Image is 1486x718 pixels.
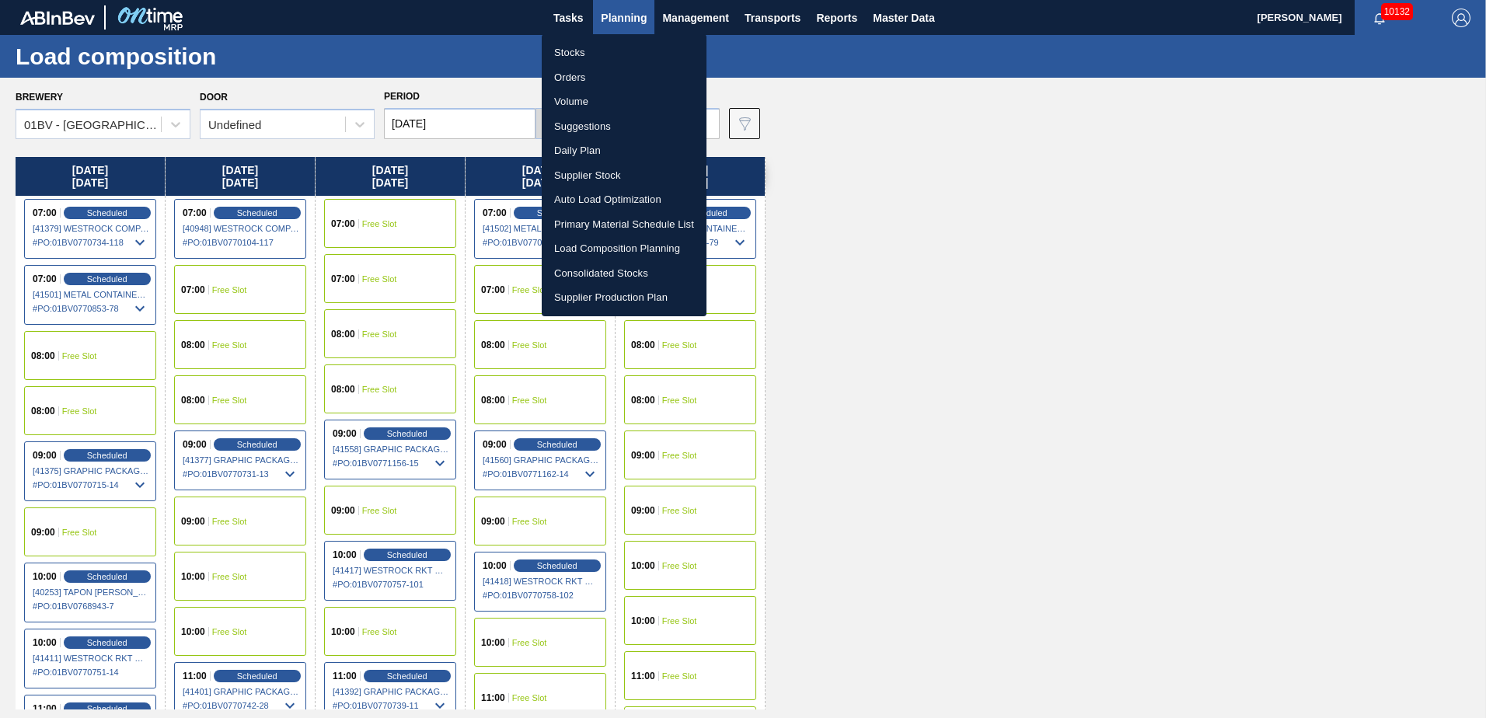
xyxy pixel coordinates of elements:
a: Consolidated Stocks [542,261,706,286]
a: Auto Load Optimization [542,187,706,212]
a: Volume [542,89,706,114]
a: Supplier Production Plan [542,285,706,310]
a: Stocks [542,40,706,65]
a: Load Composition Planning [542,236,706,261]
a: Primary Material Schedule List [542,212,706,237]
a: Orders [542,65,706,90]
a: Suggestions [542,114,706,139]
a: Daily Plan [542,138,706,163]
a: Supplier Stock [542,163,706,188]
